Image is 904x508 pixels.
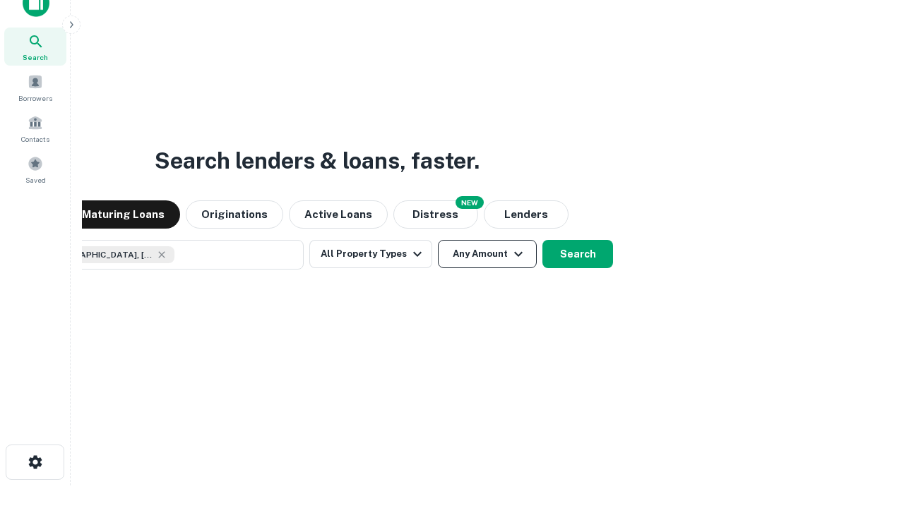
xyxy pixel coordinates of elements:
span: Borrowers [18,92,52,104]
button: Search [542,240,613,268]
a: Saved [4,150,66,188]
a: Contacts [4,109,66,147]
span: Search [23,52,48,63]
button: Any Amount [438,240,537,268]
a: Borrowers [4,68,66,107]
a: Search [4,28,66,66]
button: Search distressed loans with lien and other non-mortgage details. [393,200,478,229]
button: Maturing Loans [66,200,180,229]
button: [GEOGRAPHIC_DATA], [GEOGRAPHIC_DATA], [GEOGRAPHIC_DATA] [21,240,304,270]
span: [GEOGRAPHIC_DATA], [GEOGRAPHIC_DATA], [GEOGRAPHIC_DATA] [47,248,153,261]
button: Active Loans [289,200,388,229]
div: NEW [456,196,484,209]
h3: Search lenders & loans, faster. [155,144,480,178]
span: Contacts [21,133,49,145]
button: All Property Types [309,240,432,268]
button: Lenders [484,200,569,229]
button: Originations [186,200,283,229]
span: Saved [25,174,46,186]
iframe: Chat Widget [833,395,904,463]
